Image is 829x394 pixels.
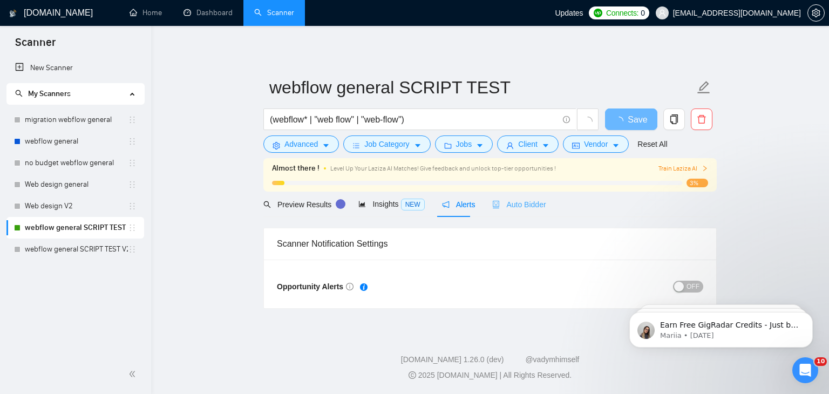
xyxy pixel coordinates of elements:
[343,135,430,153] button: barsJob Categorycaret-down
[663,108,685,130] button: copy
[25,131,128,152] a: webflow general
[364,138,409,150] span: Job Category
[613,289,829,365] iframe: Intercom notifications message
[128,223,137,232] span: holder
[6,109,144,131] li: migration webflow general
[476,141,484,150] span: caret-down
[658,164,708,174] button: Train Laziza AI
[358,200,424,208] span: Insights
[6,131,144,152] li: webflow general
[277,228,703,259] div: Scanner Notification Settings
[25,195,128,217] a: Web design V2
[435,135,493,153] button: folderJobscaret-down
[594,9,602,17] img: upwork-logo.png
[160,370,820,381] div: 2025 [DOMAIN_NAME] | All Rights Reserved.
[542,141,549,150] span: caret-down
[273,141,280,150] span: setting
[702,165,708,172] span: right
[270,113,558,126] input: Search Freelance Jobs...
[28,89,71,98] span: My Scanners
[263,201,271,208] span: search
[128,369,139,379] span: double-left
[25,109,128,131] a: migration webflow general
[336,199,345,209] div: Tooltip anchor
[497,135,559,153] button: userClientcaret-down
[359,282,369,292] div: Tooltip anchor
[584,138,608,150] span: Vendor
[284,138,318,150] span: Advanced
[414,141,422,150] span: caret-down
[808,9,824,17] span: setting
[444,141,452,150] span: folder
[128,116,137,124] span: holder
[442,201,450,208] span: notification
[322,141,330,150] span: caret-down
[492,200,546,209] span: Auto Bidder
[25,152,128,174] a: no budget webflow general
[6,195,144,217] li: Web design V2
[6,152,144,174] li: no budget webflow general
[605,108,657,130] button: Save
[401,199,425,210] span: NEW
[9,5,17,22] img: logo
[6,35,64,57] span: Scanner
[492,201,500,208] span: robot
[184,8,233,17] a: dashboardDashboard
[641,7,645,19] span: 0
[352,141,360,150] span: bars
[128,159,137,167] span: holder
[506,141,514,150] span: user
[814,357,827,366] span: 10
[128,245,137,254] span: holder
[15,90,23,97] span: search
[269,74,695,101] input: Scanner name...
[128,180,137,189] span: holder
[6,174,144,195] li: Web design general
[254,8,294,17] a: searchScanner
[691,108,712,130] button: delete
[442,200,475,209] span: Alerts
[25,239,128,260] a: webflow general SCRIPT TEST V2
[555,9,583,17] span: Updates
[612,141,620,150] span: caret-down
[615,117,628,125] span: loading
[687,281,699,293] span: OFF
[6,239,144,260] li: webflow general SCRIPT TEST V2
[691,114,712,124] span: delete
[687,179,708,187] span: 3%
[15,57,135,79] a: New Scanner
[572,141,580,150] span: idcard
[525,355,579,364] a: @vadymhimself
[664,114,684,124] span: copy
[263,200,341,209] span: Preview Results
[15,89,71,98] span: My Scanners
[25,217,128,239] a: webflow general SCRIPT TEST
[792,357,818,383] iframe: Intercom live chat
[563,116,570,123] span: info-circle
[807,9,825,17] a: setting
[807,4,825,22] button: setting
[128,202,137,210] span: holder
[583,117,593,126] span: loading
[518,138,538,150] span: Client
[277,282,354,291] span: Opportunity Alerts
[6,57,144,79] li: New Scanner
[658,9,666,17] span: user
[358,200,366,208] span: area-chart
[128,137,137,146] span: holder
[637,138,667,150] a: Reset All
[130,8,162,17] a: homeHome
[606,7,638,19] span: Connects:
[456,138,472,150] span: Jobs
[330,165,556,172] span: Level Up Your Laziza AI Matches! Give feedback and unlock top-tier opportunities !
[628,113,647,126] span: Save
[263,135,339,153] button: settingAdvancedcaret-down
[401,355,504,364] a: [DOMAIN_NAME] 1.26.0 (dev)
[6,217,144,239] li: webflow general SCRIPT TEST
[409,371,416,379] span: copyright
